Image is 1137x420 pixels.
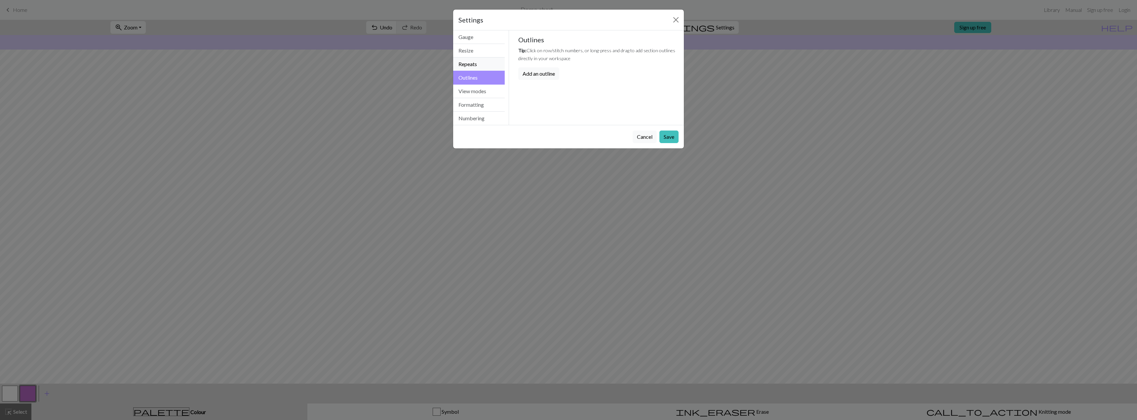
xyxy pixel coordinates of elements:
button: Close [671,15,681,25]
button: Gauge [453,30,505,44]
button: Save [659,131,679,143]
button: Outlines [453,71,505,85]
small: Click on row/stitch numbers, or long-press and drag to add section outlines directly in your work... [518,48,675,61]
button: Numbering [453,112,505,125]
button: Formatting [453,98,505,112]
h5: Outlines [518,36,679,44]
button: View modes [453,85,505,98]
button: Resize [453,44,505,57]
h5: Settings [458,15,483,25]
button: Add an outline [518,67,559,80]
button: Cancel [633,131,657,143]
button: Repeats [453,57,505,71]
em: Tip: [518,48,527,53]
